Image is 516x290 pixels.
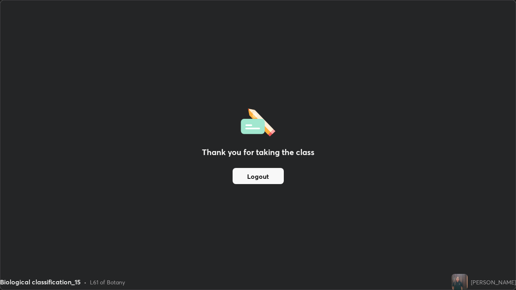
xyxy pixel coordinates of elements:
[241,106,275,137] img: offlineFeedback.1438e8b3.svg
[451,274,468,290] img: 815e494cd96e453d976a72106007bfc6.jpg
[84,278,87,286] div: •
[90,278,125,286] div: L61 of Botany
[471,278,516,286] div: [PERSON_NAME]
[233,168,284,184] button: Logout
[202,146,314,158] h2: Thank you for taking the class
